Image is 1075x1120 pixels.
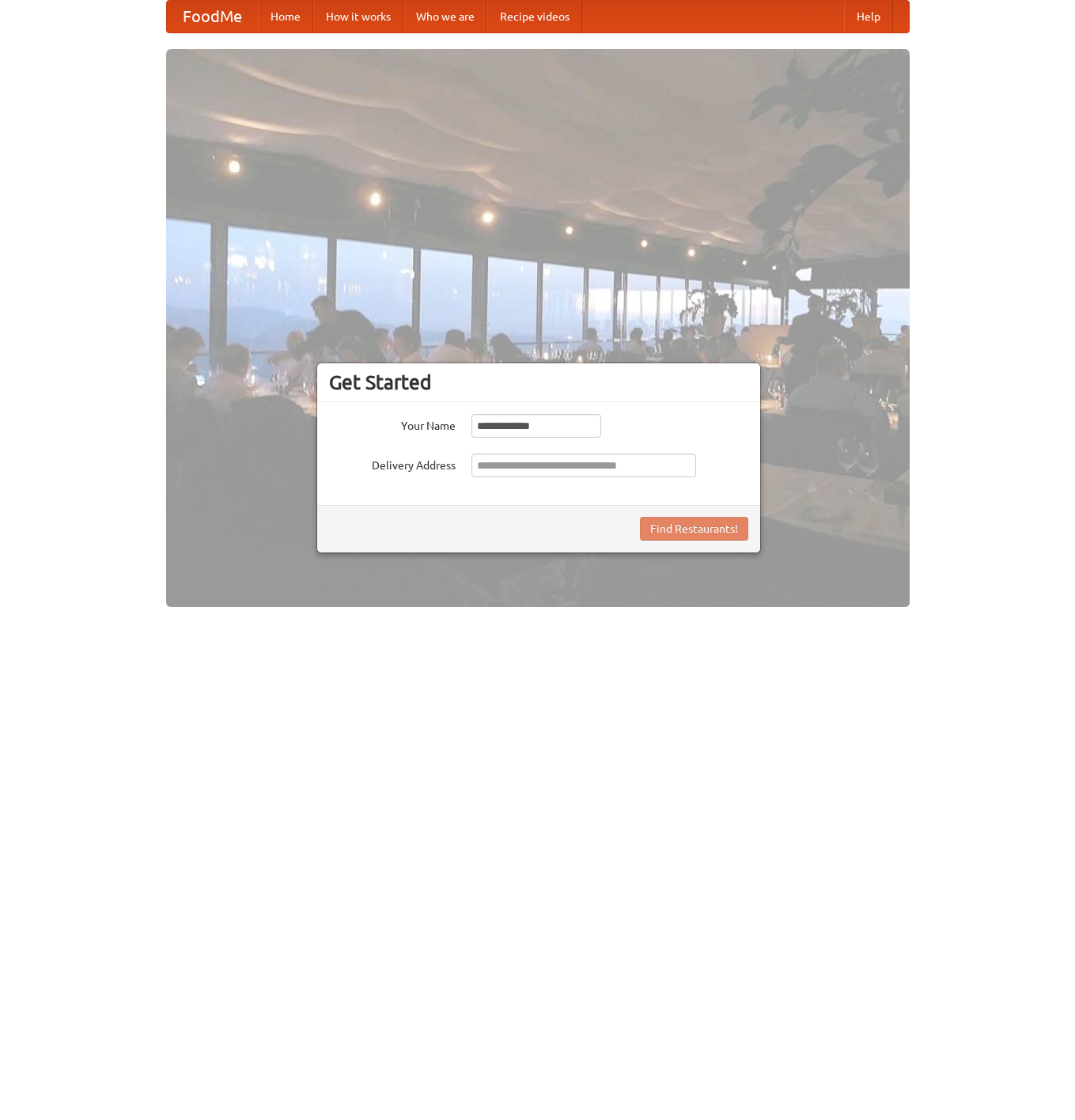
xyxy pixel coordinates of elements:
[167,1,258,32] a: FoodMe
[329,454,456,473] label: Delivery Address
[258,1,313,32] a: Home
[329,414,456,434] label: Your Name
[640,517,748,541] button: Find Restaurants!
[403,1,487,32] a: Who we are
[329,370,748,394] h3: Get Started
[844,1,893,32] a: Help
[313,1,403,32] a: How it works
[487,1,582,32] a: Recipe videos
